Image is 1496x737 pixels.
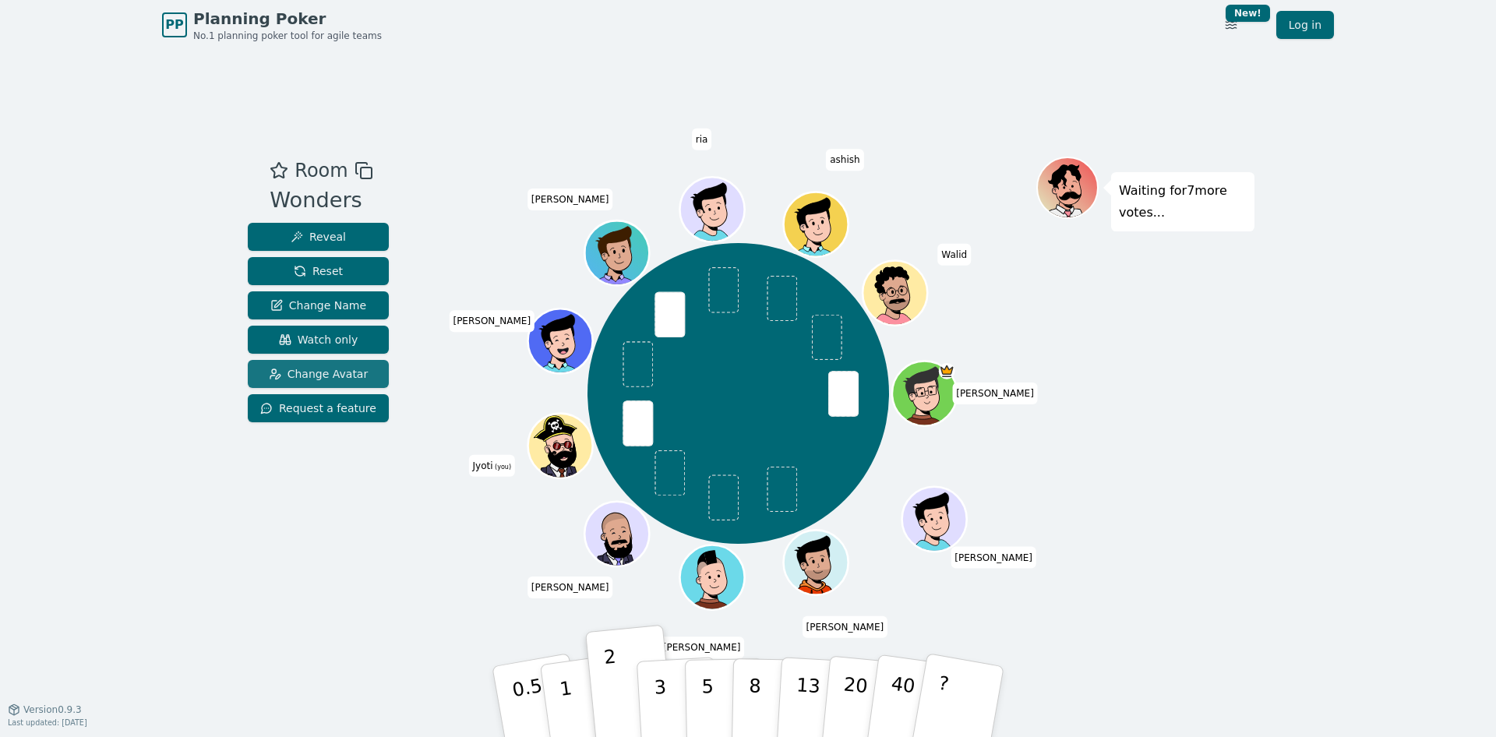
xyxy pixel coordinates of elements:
span: Reveal [291,229,346,245]
span: Click to change your name [803,616,888,638]
span: Click to change your name [449,310,535,332]
button: Reveal [248,223,389,251]
button: New! [1217,11,1245,39]
button: Click to change your avatar [530,415,591,476]
button: Change Name [248,291,389,319]
span: Change Avatar [269,366,369,382]
span: Click to change your name [527,189,613,210]
span: Click to change your name [527,577,613,598]
span: Click to change your name [469,455,516,477]
a: PPPlanning PokerNo.1 planning poker tool for agile teams [162,8,382,42]
span: Change Name [270,298,366,313]
span: Reset [294,263,343,279]
span: Last updated: [DATE] [8,718,87,727]
span: (you) [493,464,512,471]
div: New! [1226,5,1270,22]
button: Watch only [248,326,389,354]
button: Change Avatar [248,360,389,388]
p: 2 [603,646,623,731]
button: Add as favourite [270,157,288,185]
span: Click to change your name [951,547,1036,569]
span: Click to change your name [692,129,712,150]
span: Planning Poker [193,8,382,30]
span: Click to change your name [952,383,1038,404]
span: Watch only [279,332,358,347]
span: No.1 planning poker tool for agile teams [193,30,382,42]
button: Request a feature [248,394,389,422]
span: Room [295,157,348,185]
div: Wonders [270,185,372,217]
button: Reset [248,257,389,285]
span: PP [165,16,183,34]
span: Click to change your name [937,244,971,266]
span: ryan is the host [938,363,954,379]
span: Click to change your name [659,636,745,658]
span: Version 0.9.3 [23,703,82,716]
p: Waiting for 7 more votes... [1119,180,1247,224]
button: Version0.9.3 [8,703,82,716]
span: Click to change your name [826,149,863,171]
span: Request a feature [260,400,376,416]
a: Log in [1276,11,1334,39]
